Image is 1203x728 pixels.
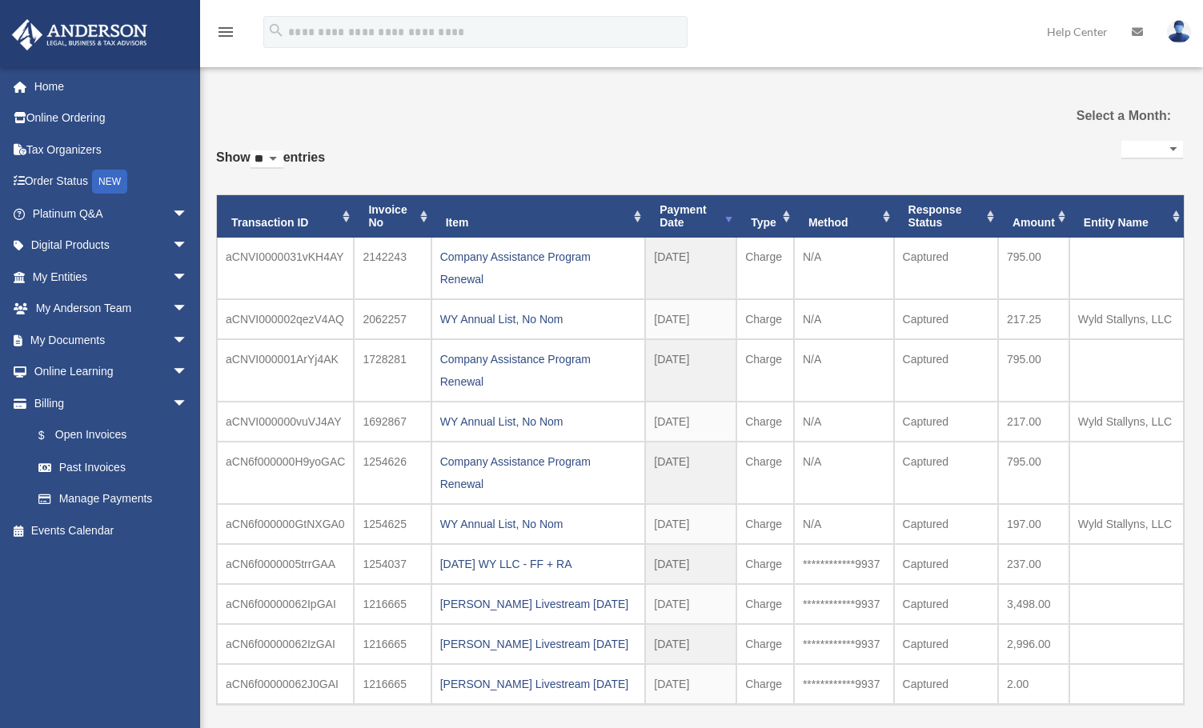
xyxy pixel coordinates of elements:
[998,664,1069,704] td: 2.00
[645,299,736,339] td: [DATE]
[736,442,794,504] td: Charge
[998,238,1069,299] td: 795.00
[645,339,736,402] td: [DATE]
[11,261,212,293] a: My Entitiesarrow_drop_down
[11,102,212,134] a: Online Ordering
[47,426,55,446] span: $
[354,442,431,504] td: 1254626
[172,324,204,357] span: arrow_drop_down
[794,402,894,442] td: N/A
[354,402,431,442] td: 1692867
[172,356,204,389] span: arrow_drop_down
[217,402,354,442] td: aCNVI000000vuVJ4AY
[440,553,637,575] div: [DATE] WY LLC - FF + RA
[998,504,1069,544] td: 197.00
[172,293,204,326] span: arrow_drop_down
[894,504,998,544] td: Captured
[736,504,794,544] td: Charge
[794,442,894,504] td: N/A
[1034,105,1171,127] label: Select a Month:
[894,442,998,504] td: Captured
[645,442,736,504] td: [DATE]
[440,308,637,330] div: WY Annual List, No Nom
[736,584,794,624] td: Charge
[794,238,894,299] td: N/A
[794,504,894,544] td: N/A
[998,339,1069,402] td: 795.00
[22,483,212,515] a: Manage Payments
[11,134,212,166] a: Tax Organizers
[217,504,354,544] td: aCN6f000000GtNXGA0
[216,22,235,42] i: menu
[11,387,212,419] a: Billingarrow_drop_down
[216,28,235,42] a: menu
[736,402,794,442] td: Charge
[354,195,431,238] th: Invoice No: activate to sort column ascending
[172,230,204,262] span: arrow_drop_down
[11,230,212,262] a: Digital Productsarrow_drop_down
[440,450,637,495] div: Company Assistance Program Renewal
[217,299,354,339] td: aCNVI000002qezV4AQ
[11,293,212,325] a: My Anderson Teamarrow_drop_down
[894,195,998,238] th: Response Status: activate to sort column ascending
[998,402,1069,442] td: 217.00
[794,339,894,402] td: N/A
[22,419,212,452] a: $Open Invoices
[736,195,794,238] th: Type: activate to sort column ascending
[11,166,212,198] a: Order StatusNEW
[7,19,152,50] img: Anderson Advisors Platinum Portal
[22,451,204,483] a: Past Invoices
[354,584,431,624] td: 1216665
[894,624,998,664] td: Captured
[1167,20,1191,43] img: User Pic
[998,442,1069,504] td: 795.00
[354,544,431,584] td: 1254037
[216,146,325,185] label: Show entries
[998,544,1069,584] td: 237.00
[354,624,431,664] td: 1216665
[11,198,212,230] a: Platinum Q&Aarrow_drop_down
[736,299,794,339] td: Charge
[894,664,998,704] td: Captured
[998,195,1069,238] th: Amount: activate to sort column ascending
[645,238,736,299] td: [DATE]
[11,356,212,388] a: Online Learningarrow_drop_down
[440,348,637,393] div: Company Assistance Program Renewal
[217,544,354,584] td: aCN6f0000005trrGAA
[217,339,354,402] td: aCNVI000001ArYj4AK
[11,324,212,356] a: My Documentsarrow_drop_down
[645,544,736,584] td: [DATE]
[217,664,354,704] td: aCN6f00000062J0GAI
[267,22,285,39] i: search
[894,339,998,402] td: Captured
[251,150,283,169] select: Showentries
[172,387,204,420] span: arrow_drop_down
[11,70,212,102] a: Home
[794,299,894,339] td: N/A
[1069,299,1184,339] td: Wyld Stallyns, LLC
[354,299,431,339] td: 2062257
[736,544,794,584] td: Charge
[736,664,794,704] td: Charge
[440,410,637,433] div: WY Annual List, No Nom
[998,584,1069,624] td: 3,498.00
[440,246,637,290] div: Company Assistance Program Renewal
[894,402,998,442] td: Captured
[1069,195,1184,238] th: Entity Name: activate to sort column ascending
[645,195,736,238] th: Payment Date: activate to sort column ascending
[217,584,354,624] td: aCN6f00000062IpGAI
[217,442,354,504] td: aCN6f000000H9yoGAC
[354,504,431,544] td: 1254625
[645,402,736,442] td: [DATE]
[1069,504,1184,544] td: Wyld Stallyns, LLC
[998,624,1069,664] td: 2,996.00
[431,195,646,238] th: Item: activate to sort column ascending
[440,513,637,535] div: WY Annual List, No Nom
[645,584,736,624] td: [DATE]
[92,170,127,194] div: NEW
[645,664,736,704] td: [DATE]
[440,593,637,615] div: [PERSON_NAME] Livestream [DATE]
[354,238,431,299] td: 2142243
[894,544,998,584] td: Captured
[217,624,354,664] td: aCN6f00000062IzGAI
